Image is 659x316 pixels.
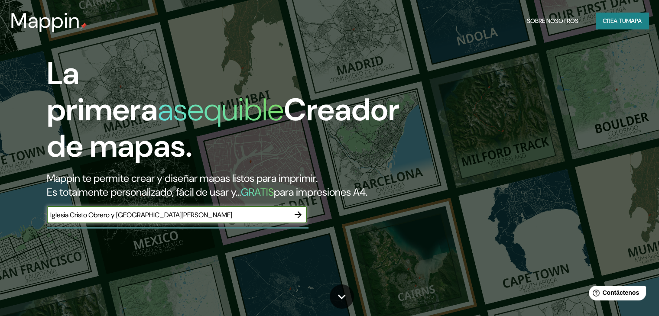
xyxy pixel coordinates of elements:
font: asequible [158,90,284,130]
button: Sobre nosotros [523,13,582,29]
font: Sobre nosotros [527,17,578,25]
iframe: Lanzador de widgets de ayuda [582,282,649,306]
font: mapa [626,17,642,25]
font: Es totalmente personalizado, fácil de usar y... [47,185,241,199]
font: Creador de mapas. [47,90,399,166]
font: GRATIS [241,185,274,199]
input: Elige tu lugar favorito [47,210,289,220]
font: para impresiones A4. [274,185,367,199]
font: Mappin [10,7,80,34]
font: Crea tu [603,17,626,25]
img: pin de mapeo [80,23,87,29]
button: Crea tumapa [596,13,649,29]
font: Mappin te permite crear y diseñar mapas listos para imprimir. [47,171,318,185]
font: La primera [47,53,158,130]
